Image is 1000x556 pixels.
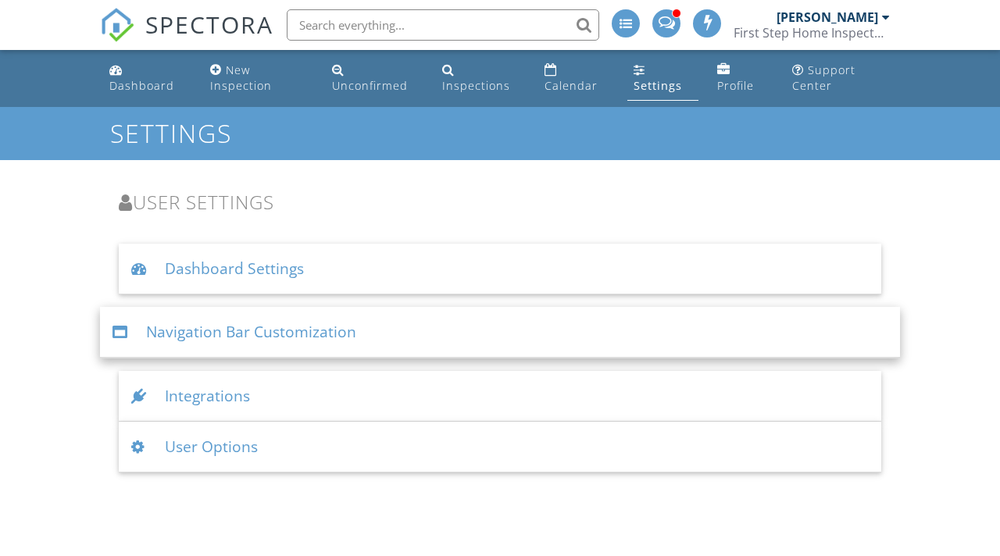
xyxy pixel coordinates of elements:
[545,78,598,93] div: Calendar
[100,307,900,358] div: Navigation Bar Customization
[119,422,881,472] div: User Options
[119,244,881,294] div: Dashboard Settings
[100,21,273,54] a: SPECTORA
[326,56,423,101] a: Unconfirmed
[287,9,599,41] input: Search everything...
[627,56,698,101] a: Settings
[119,191,881,212] h3: User Settings
[145,8,273,41] span: SPECTORA
[210,62,272,93] div: New Inspection
[538,56,615,101] a: Calendar
[634,78,682,93] div: Settings
[332,78,408,93] div: Unconfirmed
[436,56,526,101] a: Inspections
[734,25,890,41] div: First Step Home Inspectors
[442,78,510,93] div: Inspections
[204,56,314,101] a: New Inspection
[792,62,855,93] div: Support Center
[100,8,134,42] img: The Best Home Inspection Software - Spectora
[717,78,754,93] div: Profile
[119,371,881,422] div: Integrations
[711,56,773,101] a: Profile
[110,119,890,147] h1: Settings
[786,56,897,101] a: Support Center
[103,56,191,101] a: Dashboard
[777,9,878,25] div: [PERSON_NAME]
[109,78,174,93] div: Dashboard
